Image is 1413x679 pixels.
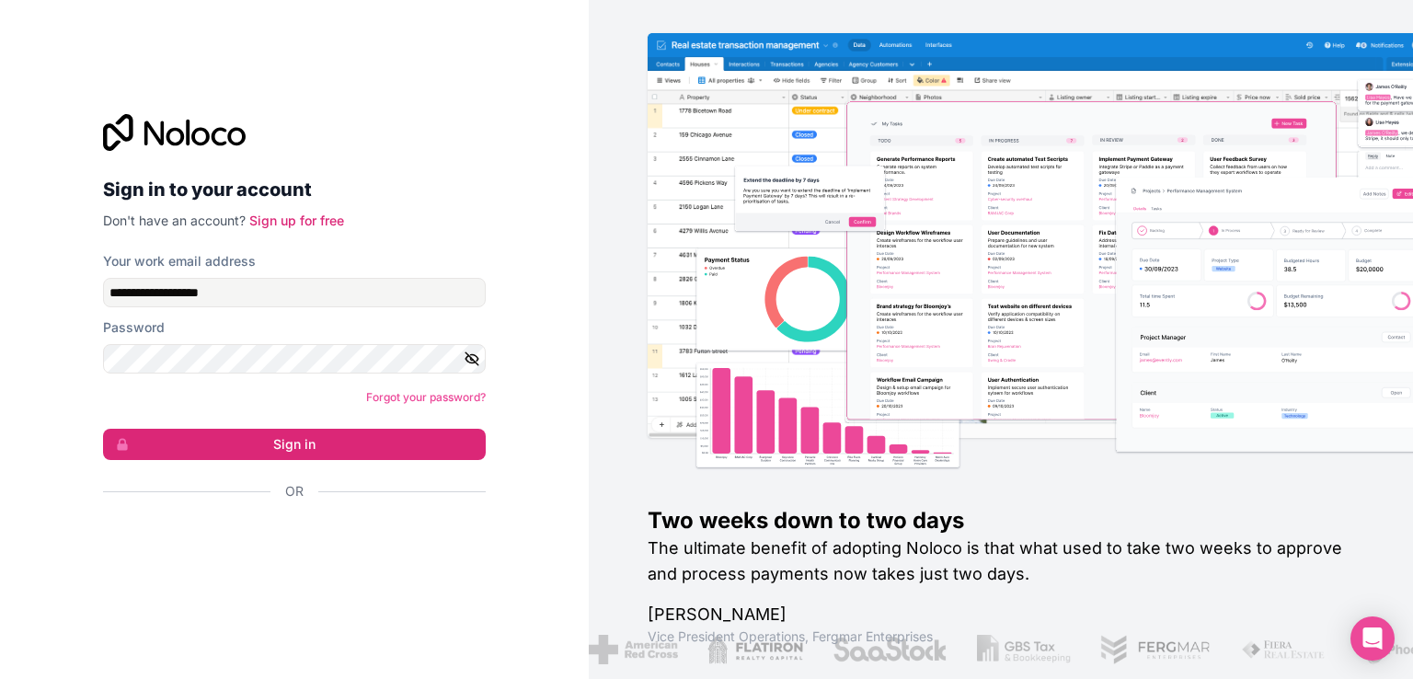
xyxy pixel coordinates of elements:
input: Email address [103,278,486,307]
h1: [PERSON_NAME] [648,602,1354,627]
input: Password [103,344,486,374]
div: Open Intercom Messenger [1350,616,1395,661]
img: /assets/gbstax-C-GtDUiK.png [977,635,1071,664]
h2: Sign in to your account [103,173,486,206]
img: /assets/flatiron-C8eUkumj.png [707,635,803,664]
img: /assets/saastock-C6Zbiodz.png [833,635,948,664]
label: Password [103,318,165,337]
img: /assets/american-red-cross-BAupjrZR.png [589,635,678,664]
h1: Two weeks down to two days [648,506,1354,535]
label: Your work email address [103,252,256,270]
iframe: כפתור לכניסה באמצעות חשבון Google [94,521,480,561]
h1: Vice President Operations , Fergmar Enterprises [648,627,1354,646]
img: /assets/fergmar-CudnrXN5.png [1100,635,1212,664]
span: Or [285,482,304,501]
a: Sign up for free [249,213,344,228]
button: Sign in [103,429,486,460]
h2: The ultimate benefit of adopting Noloco is that what used to take two weeks to approve and proces... [648,535,1354,587]
a: Forgot your password? [366,390,486,404]
img: /assets/fiera-fwj2N5v4.png [1241,635,1327,664]
span: Don't have an account? [103,213,246,228]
